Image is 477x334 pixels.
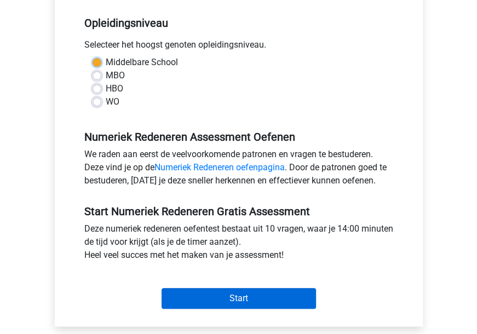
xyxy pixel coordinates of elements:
h5: Start Numeriek Redeneren Gratis Assessment [84,205,393,218]
a: Numeriek Redeneren oefenpagina [154,162,285,172]
label: HBO [106,82,123,95]
div: Selecteer het hoogst genoten opleidingsniveau. [76,38,401,56]
input: Start [162,288,316,309]
div: Deze numeriek redeneren oefentest bestaat uit 10 vragen, waar je 14:00 minuten de tijd voor krijg... [76,222,401,266]
label: Middelbare School [106,56,178,69]
div: We raden aan eerst de veelvoorkomende patronen en vragen te bestuderen. Deze vind je op de . Door... [76,148,401,192]
h5: Numeriek Redeneren Assessment Oefenen [84,130,393,143]
h5: Opleidingsniveau [84,12,393,34]
label: MBO [106,69,125,82]
label: WO [106,95,119,108]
